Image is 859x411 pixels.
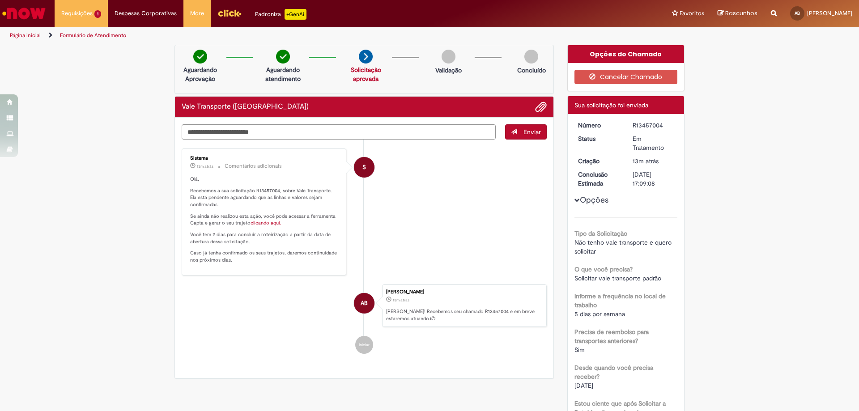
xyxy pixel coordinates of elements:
[251,220,281,226] a: clicando aqui.
[190,176,339,183] p: Olá,
[807,9,852,17] span: [PERSON_NAME]
[633,121,674,130] div: R13457004
[574,292,666,309] b: Informe a frequência no local de trabalho
[568,45,685,63] div: Opções do Chamado
[574,101,648,109] span: Sua solicitação foi enviada
[354,157,374,178] div: System
[574,310,625,318] span: 5 dias por semana
[574,364,653,381] b: Desde quando você precisa receber?
[276,50,290,64] img: check-circle-green.png
[571,170,626,188] dt: Conclusão Estimada
[182,103,309,111] h2: Vale Transporte (VT) Histórico de tíquete
[225,162,282,170] small: Comentários adicionais
[190,213,339,227] p: Se ainda não realizou esta ação, você pode acessar a ferramenta Capta e gerar o seu trajeto
[680,9,704,18] span: Favoritos
[60,32,126,39] a: Formulário de Atendimento
[197,164,213,169] time: 28/08/2025 11:09:08
[633,157,674,165] div: 28/08/2025 11:09:05
[182,140,547,363] ul: Histórico de tíquete
[524,50,538,64] img: img-circle-grey.png
[725,9,757,17] span: Rascunhos
[190,231,339,245] p: Você tem 2 dias para concluir a roteirização a partir da data de abertura dessa solicitação.
[354,293,374,314] div: Ana Martha Matos De Brito
[217,6,242,20] img: click_logo_yellow_360x200.png
[795,10,800,16] span: AB
[10,32,41,39] a: Página inicial
[182,124,496,140] textarea: Digite sua mensagem aqui...
[94,10,101,18] span: 1
[574,238,673,255] span: Não tenho vale transporte e quero solicitar
[351,66,381,83] a: Solicitação aprovada
[633,157,659,165] span: 13m atrás
[1,4,47,22] img: ServiceNow
[517,66,546,75] p: Concluído
[386,289,542,295] div: [PERSON_NAME]
[197,164,213,169] span: 13m atrás
[574,265,633,273] b: O que você precisa?
[574,346,585,354] span: Sim
[61,9,93,18] span: Requisições
[261,65,305,83] p: Aguardando atendimento
[523,128,541,136] span: Enviar
[633,134,674,152] div: Em Tratamento
[435,66,462,75] p: Validação
[442,50,455,64] img: img-circle-grey.png
[571,157,626,165] dt: Criação
[386,308,542,322] p: [PERSON_NAME]! Recebemos seu chamado R13457004 e em breve estaremos atuando.
[571,121,626,130] dt: Número
[393,297,409,303] span: 13m atrás
[255,9,306,20] div: Padroniza
[190,250,339,263] p: Caso já tenha confirmado os seus trajetos, daremos continuidade nos próximos dias.
[179,65,222,83] p: Aguardando Aprovação
[190,156,339,161] div: Sistema
[633,170,674,188] div: [DATE] 17:09:08
[362,157,366,178] span: S
[393,297,409,303] time: 28/08/2025 11:09:05
[182,284,547,327] li: Ana Martha Matos De Brito
[574,381,593,390] span: [DATE]
[361,292,368,314] span: AB
[190,187,339,208] p: Recebemos a sua solicitação R13457004, sobre Vale Transporte. Ela está pendente aguardando que as...
[633,157,659,165] time: 28/08/2025 11:09:05
[193,50,207,64] img: check-circle-green.png
[285,9,306,20] p: +GenAi
[718,9,757,18] a: Rascunhos
[190,9,204,18] span: More
[574,70,678,84] button: Cancelar Chamado
[505,124,547,140] button: Enviar
[115,9,177,18] span: Despesas Corporativas
[574,328,649,345] b: Precisa de reembolso para transportes anteriores?
[574,274,661,282] span: Solicitar vale transporte padrão
[535,101,547,113] button: Adicionar anexos
[7,27,566,44] ul: Trilhas de página
[574,229,627,237] b: Tipo da Solicitação
[571,134,626,143] dt: Status
[359,50,373,64] img: arrow-next.png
